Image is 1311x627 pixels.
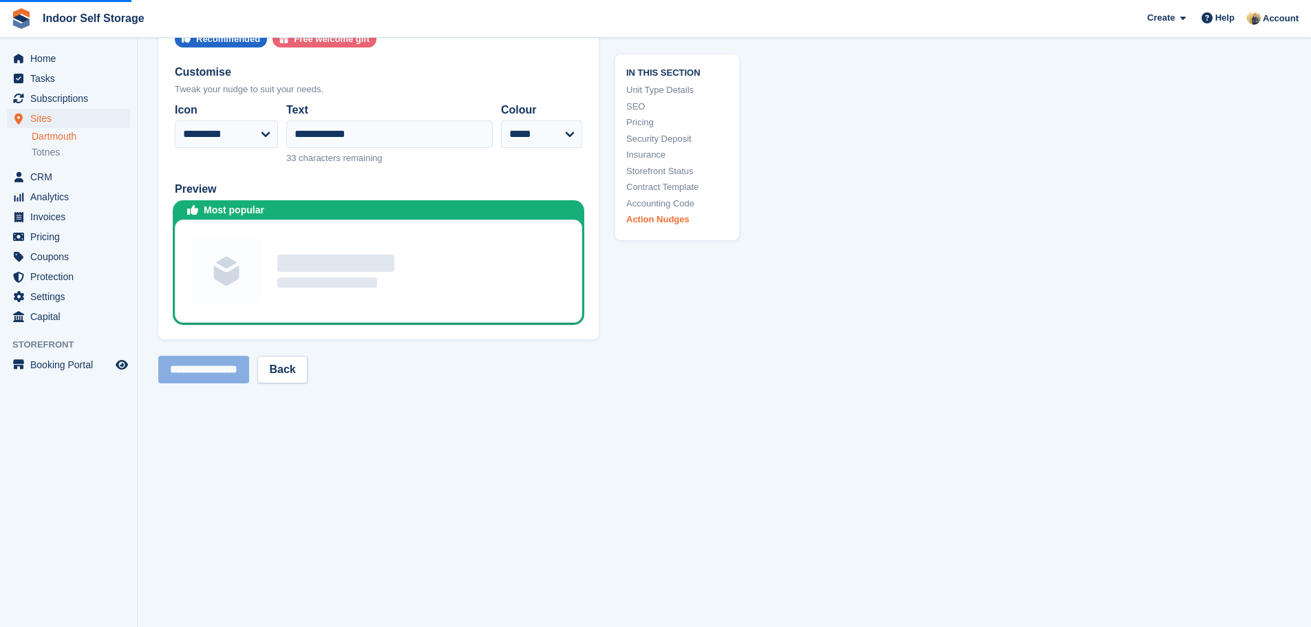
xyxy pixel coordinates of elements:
span: 33 [286,153,296,163]
img: Jo Moon [1247,11,1261,25]
a: Unit Type Details [626,83,728,97]
label: Text [286,102,493,118]
span: Booking Portal [30,355,113,374]
a: Pricing [626,116,728,129]
a: menu [7,247,130,266]
button: Free welcome gift [273,31,376,47]
span: Create [1147,11,1175,25]
span: Help [1215,11,1235,25]
a: Indoor Self Storage [37,7,150,30]
a: menu [7,307,130,326]
div: Customise [175,64,582,81]
a: Accounting Code [626,196,728,210]
a: menu [7,167,130,187]
a: Storefront Status [626,164,728,178]
a: Back [257,356,307,383]
label: Colour [501,102,582,118]
span: Capital [30,307,113,326]
span: Settings [30,287,113,306]
a: menu [7,227,130,246]
a: menu [7,49,130,68]
a: menu [7,287,130,306]
a: menu [7,187,130,206]
a: Totnes [32,146,130,159]
span: CRM [30,167,113,187]
div: Free welcome gift [294,31,370,47]
a: menu [7,355,130,374]
span: Invoices [30,207,113,226]
span: Pricing [30,227,113,246]
img: Unit group image placeholder [192,237,261,306]
a: Preview store [114,357,130,373]
span: Storefront [12,338,137,352]
a: Action Nudges [626,213,728,226]
a: Contract Template [626,180,728,194]
span: Home [30,49,113,68]
span: characters remaining [299,153,382,163]
a: menu [7,69,130,88]
a: Security Deposit [626,131,728,145]
a: SEO [626,99,728,113]
a: Dartmouth [32,130,130,143]
span: Analytics [30,187,113,206]
a: Insurance [626,148,728,162]
img: stora-icon-8386f47178a22dfd0bd8f6a31ec36ba5ce8667c1dd55bd0f319d3a0aa187defe.svg [11,8,32,29]
a: menu [7,267,130,286]
span: Sites [30,109,113,128]
button: Recommended [175,31,267,47]
span: In this section [626,65,728,78]
span: Subscriptions [30,89,113,108]
div: Preview [175,181,582,198]
div: Recommended [196,31,260,47]
span: Protection [30,267,113,286]
a: menu [7,89,130,108]
span: Account [1263,12,1299,25]
div: Tweak your nudge to suit your needs. [175,83,582,96]
span: Coupons [30,247,113,266]
label: Icon [175,102,278,118]
span: Tasks [30,69,113,88]
a: menu [7,109,130,128]
div: Most popular [204,203,264,217]
a: menu [7,207,130,226]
